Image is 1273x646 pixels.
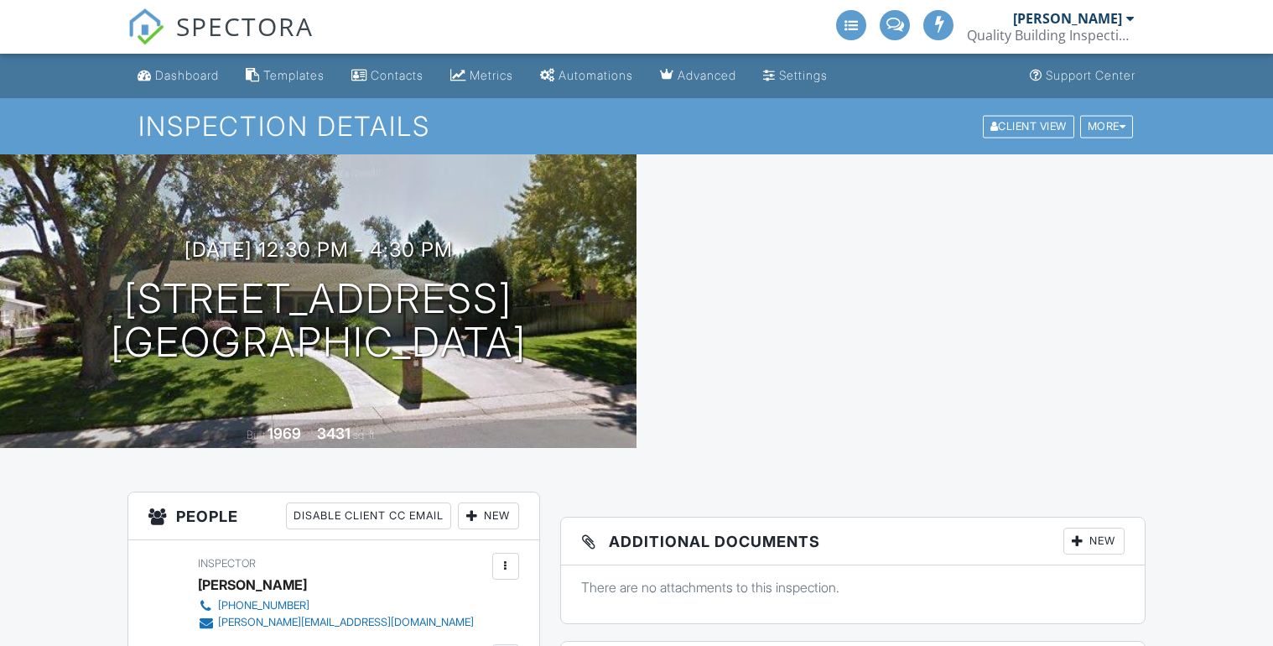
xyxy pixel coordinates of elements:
[198,572,307,597] div: [PERSON_NAME]
[458,503,519,529] div: New
[345,60,430,91] a: Contacts
[678,68,736,82] div: Advanced
[1023,60,1142,91] a: Support Center
[653,60,743,91] a: Advanced
[198,614,474,631] a: [PERSON_NAME][EMAIL_ADDRESS][DOMAIN_NAME]
[198,597,474,614] a: [PHONE_NUMBER]
[218,599,309,612] div: [PHONE_NUMBER]
[983,115,1074,138] div: Client View
[184,238,453,261] h3: [DATE] 12:30 pm - 4:30 pm
[1013,10,1122,27] div: [PERSON_NAME]
[239,60,331,91] a: Templates
[176,8,314,44] span: SPECTORA
[967,27,1135,44] div: Quality Building Inspections
[111,277,527,366] h1: [STREET_ADDRESS] [GEOGRAPHIC_DATA]
[444,60,520,91] a: Metrics
[268,425,301,442] div: 1969
[127,23,314,58] a: SPECTORA
[981,119,1078,132] a: Client View
[353,429,377,441] span: sq. ft.
[198,557,256,570] span: Inspector
[131,60,226,91] a: Dashboard
[561,518,1145,565] h3: Additional Documents
[263,68,325,82] div: Templates
[127,8,164,45] img: The Best Home Inspection Software - Spectora
[1046,68,1135,82] div: Support Center
[155,68,219,82] div: Dashboard
[533,60,640,91] a: Automations (Advanced)
[317,425,351,442] div: 3431
[756,60,834,91] a: Settings
[1080,115,1134,138] div: More
[1063,528,1125,555] div: New
[559,68,633,82] div: Automations
[779,68,828,82] div: Settings
[470,68,513,82] div: Metrics
[247,429,265,441] span: Built
[286,503,451,529] div: Disable Client CC Email
[218,616,474,629] div: [PERSON_NAME][EMAIL_ADDRESS][DOMAIN_NAME]
[138,112,1135,141] h1: Inspection Details
[581,578,1125,597] p: There are no attachments to this inspection.
[371,68,423,82] div: Contacts
[128,492,539,540] h3: People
